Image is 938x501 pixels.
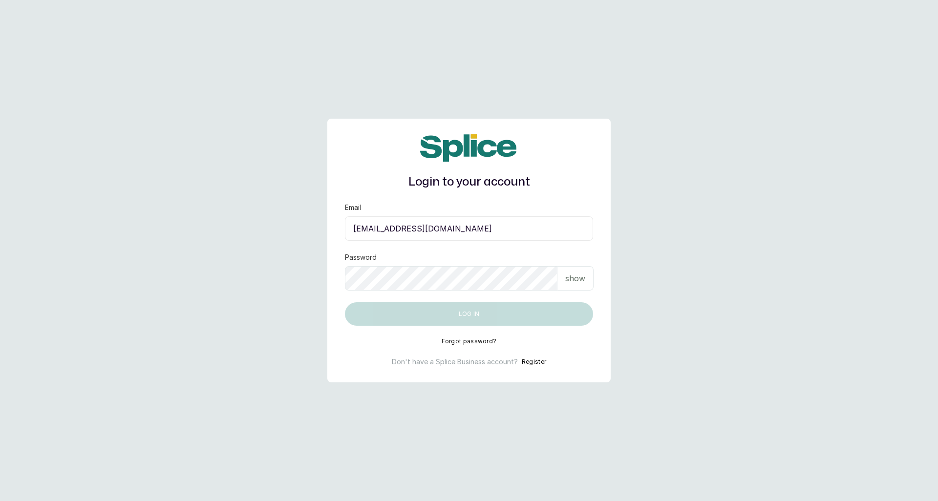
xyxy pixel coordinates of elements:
[345,203,361,212] label: Email
[522,357,546,367] button: Register
[345,252,377,262] label: Password
[442,337,497,345] button: Forgot password?
[345,173,593,191] h1: Login to your account
[565,272,585,284] p: show
[345,302,593,326] button: Log in
[392,357,518,367] p: Don't have a Splice Business account?
[345,216,593,241] input: email@acme.com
